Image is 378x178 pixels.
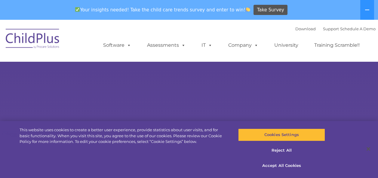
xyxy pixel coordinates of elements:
a: Company [222,39,264,51]
img: ChildPlus by Procare Solutions [3,25,63,55]
button: Cookies Settings [238,129,325,141]
a: Schedule A Demo [340,26,376,31]
a: Assessments [141,39,192,51]
a: Support [323,26,339,31]
a: IT [195,39,218,51]
button: Close [362,142,375,156]
span: Your insights needed! Take the child care trends survey and enter to win! [73,4,253,16]
font: | [295,26,376,31]
a: Training Scramble!! [308,39,366,51]
button: Accept All Cookies [238,159,325,172]
img: ✅ [75,7,80,12]
button: Reject All [238,144,325,157]
span: Take Survey [257,5,284,15]
a: Download [295,26,316,31]
div: This website uses cookies to create a better user experience, provide statistics about user visit... [20,127,227,145]
a: Software [97,39,137,51]
img: 👏 [246,7,250,12]
a: Take Survey [254,5,287,15]
a: University [268,39,304,51]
